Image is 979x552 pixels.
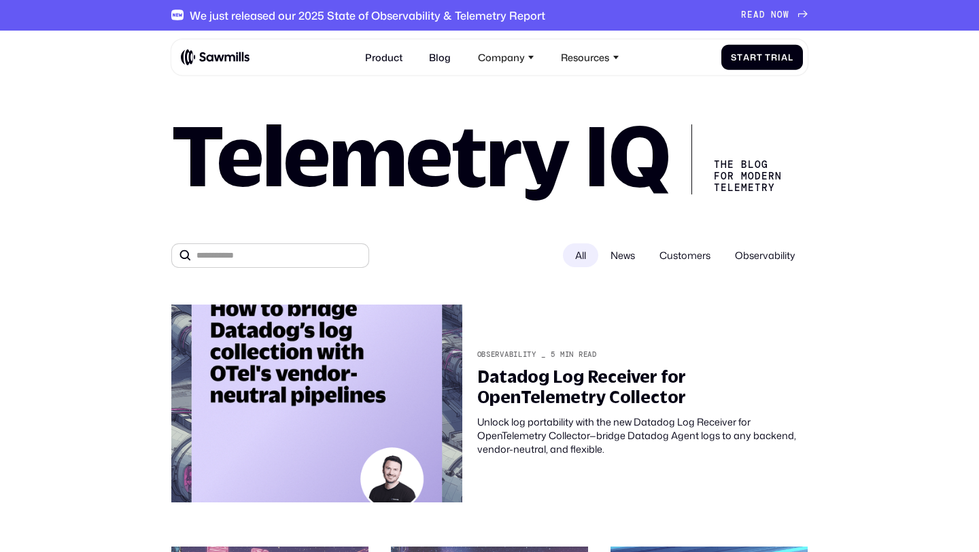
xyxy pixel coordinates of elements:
[563,243,598,267] div: All
[691,124,789,194] div: The Blog for Modern telemetry
[757,52,763,62] span: t
[771,10,777,20] span: N
[778,52,781,62] span: i
[737,52,743,62] span: t
[771,52,778,62] span: r
[731,52,737,62] span: S
[741,10,747,20] span: R
[753,10,759,20] span: A
[560,350,597,359] div: min read
[721,44,803,69] a: StartTrial
[477,366,808,407] div: Datadog Log Receiver for OpenTelemetry Collector
[358,44,410,70] a: Product
[171,116,670,194] h1: Telemetry IQ
[647,243,723,267] span: Customers
[783,10,789,20] span: W
[741,10,808,20] a: READNOW
[777,10,783,20] span: O
[541,350,546,359] div: _
[598,243,647,267] span: News
[470,44,542,70] div: Company
[422,44,458,70] a: Blog
[723,243,808,267] span: Observability
[171,243,808,268] form: All
[554,44,627,70] div: Resources
[551,350,555,359] div: 5
[477,415,808,456] div: Unlock log portability with the new Datadog Log Receiver for OpenTelemetry Collector—bridge Datad...
[759,10,766,20] span: D
[561,51,609,63] div: Resources
[765,52,771,62] span: T
[190,9,545,22] div: We just released our 2025 State of Observability & Telemetry Report
[747,10,753,20] span: E
[788,52,793,62] span: l
[781,52,788,62] span: a
[750,52,757,62] span: r
[477,350,536,359] div: Observability
[743,52,750,62] span: a
[478,51,525,63] div: Company
[162,296,816,511] a: Observability_5min readDatadog Log Receiver for OpenTelemetry CollectorUnlock log portability wit...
